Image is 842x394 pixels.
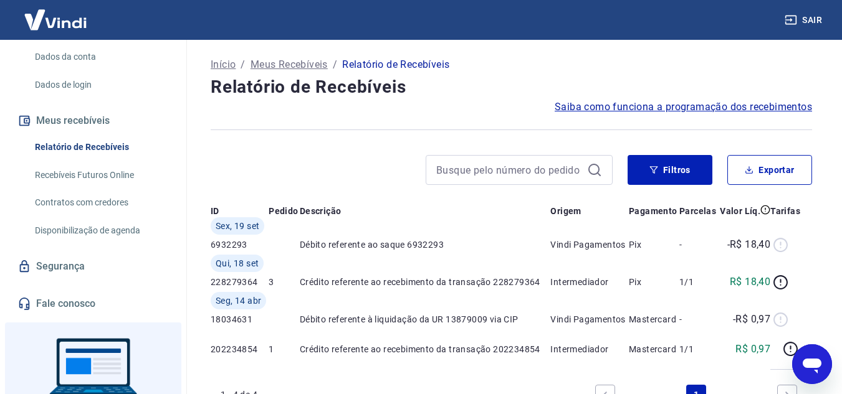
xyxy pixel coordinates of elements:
p: - [679,313,718,326]
a: Disponibilização de agenda [30,218,171,243]
p: Pix [629,238,679,251]
a: Fale conosco [15,290,171,317]
p: 1/1 [679,343,718,355]
span: Sex, 19 set [216,220,259,232]
p: Vindi Pagamentos [550,238,629,251]
p: Pix [629,276,679,288]
p: Intermediador [550,276,629,288]
p: Descrição [300,205,342,217]
p: Débito referente ao saque 6932293 [300,238,551,251]
p: R$ 18,40 [730,274,770,289]
p: Mastercard [629,313,679,326]
p: 228279364 [211,276,269,288]
p: Origem [550,205,581,217]
button: Meus recebíveis [15,107,171,134]
p: R$ 0,97 [735,342,770,357]
a: Contratos com credores [30,190,171,215]
a: Dados da conta [30,44,171,70]
p: Débito referente à liquidação da UR 13879009 via CIP [300,313,551,326]
button: Filtros [628,155,712,185]
a: Dados de login [30,72,171,98]
p: Tarifas [770,205,800,217]
p: Crédito referente ao recebimento da transação 202234854 [300,343,551,355]
p: 18034631 [211,313,269,326]
a: Recebíveis Futuros Online [30,162,171,188]
p: 202234854 [211,343,269,355]
img: Vindi [15,1,96,39]
p: Pagamento [629,205,677,217]
span: Qui, 18 set [216,257,259,270]
p: -R$ 0,97 [733,312,770,327]
p: Relatório de Recebíveis [342,57,449,72]
p: 1/1 [679,276,718,288]
a: Segurança [15,253,171,280]
p: Pedido [269,205,298,217]
a: Saiba como funciona a programação dos recebimentos [555,100,812,115]
p: 6932293 [211,238,269,251]
button: Exportar [727,155,812,185]
p: 1 [269,343,299,355]
h4: Relatório de Recebíveis [211,75,812,100]
a: Início [211,57,236,72]
p: Parcelas [679,205,716,217]
p: Vindi Pagamentos [550,313,629,326]
p: / [333,57,337,72]
p: Intermediador [550,343,629,355]
p: Crédito referente ao recebimento da transação 228279364 [300,276,551,288]
p: Mastercard [629,343,679,355]
button: Sair [782,9,827,32]
span: Seg, 14 abr [216,294,261,307]
p: ID [211,205,219,217]
p: 3 [269,276,299,288]
p: - [679,238,718,251]
a: Relatório de Recebíveis [30,134,171,160]
a: Meus Recebíveis [251,57,328,72]
input: Busque pelo número do pedido [436,161,582,179]
iframe: Botão para abrir a janela de mensagens [792,344,832,384]
p: -R$ 18,40 [727,237,771,252]
p: / [241,57,245,72]
p: Valor Líq. [720,205,760,217]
